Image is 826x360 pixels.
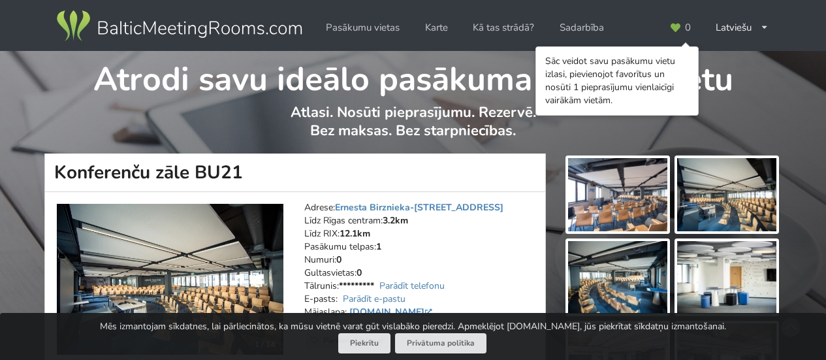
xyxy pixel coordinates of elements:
[685,23,691,33] span: 0
[45,103,781,154] p: Atlasi. Nosūti pieprasījumu. Rezervē. Bez maksas. Bez starpniecības.
[464,15,543,41] a: Kā tas strādā?
[545,55,689,107] div: Sāc veidot savu pasākumu vietu izlasi, pievienojot favorītus un nosūti 1 pieprasījumu vienlaicīgi...
[54,8,304,44] img: Baltic Meeting Rooms
[44,154,546,192] h1: Konferenču zāle BU21
[340,227,370,240] strong: 12.1km
[304,201,536,332] address: Adrese: Līdz Rīgas centram: Līdz RIX: Pasākumu telpas: Numuri: Gultasvietas: Tālrunis: E-pasts: M...
[707,15,778,41] div: Latviešu
[357,267,362,279] strong: 0
[336,254,342,266] strong: 0
[383,214,408,227] strong: 3.2km
[57,204,283,355] img: Konferenču centrs | Rīga | Konferenču zāle BU21
[568,241,667,314] img: Konferenču zāle BU21 | Rīga | Pasākumu vieta - galerijas bilde
[677,158,776,231] img: Konferenču zāle BU21 | Rīga | Pasākumu vieta - galerijas bilde
[395,333,486,353] a: Privātuma politika
[568,158,667,231] img: Konferenču zāle BU21 | Rīga | Pasākumu vieta - galerijas bilde
[349,306,435,318] a: [DOMAIN_NAME]
[45,51,781,101] h1: Atrodi savu ideālo pasākuma norises vietu
[343,293,405,305] a: Parādīt e-pastu
[335,201,503,214] a: Ernesta Birznieka-[STREET_ADDRESS]
[338,333,390,353] button: Piekrītu
[416,15,457,41] a: Karte
[379,280,445,292] a: Parādīt telefonu
[376,240,381,253] strong: 1
[57,204,283,355] a: Konferenču centrs | Rīga | Konferenču zāle BU21 1 / 14
[317,15,409,41] a: Pasākumu vietas
[677,241,776,314] img: Konferenču zāle BU21 | Rīga | Pasākumu vieta - galerijas bilde
[550,15,613,41] a: Sadarbība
